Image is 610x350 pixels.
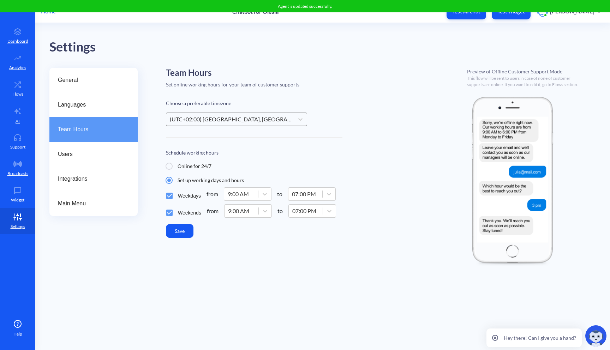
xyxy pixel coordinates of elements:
[58,101,124,109] span: Languages
[467,93,557,266] img: working hours
[12,91,23,97] p: Flows
[49,68,138,92] a: General
[277,207,283,215] span: to
[170,115,294,123] div: (UTC+02:00) [GEOGRAPHIC_DATA], [GEOGRAPHIC_DATA], [GEOGRAPHIC_DATA]
[10,144,25,150] p: Support
[166,224,193,238] button: Save
[58,175,124,183] span: Integrations
[58,76,124,84] span: General
[207,190,218,198] span: from
[292,190,316,198] div: 07:00 PM
[7,170,28,177] p: Broadcasts
[278,4,332,9] span: Agent is updated successfully.
[178,192,201,200] span: Weekdays
[11,223,25,230] p: Settings
[166,99,342,107] p: Choose a preferable timezone
[16,118,20,125] p: AI
[467,68,596,75] p: Preview of Offline Customer Support Mode
[166,81,342,88] p: Set online working hours for your team of customer supports
[49,191,138,216] a: Main Menu
[228,207,249,215] div: 9:00 AM
[178,177,244,184] span: Set up working days and hours
[7,38,28,44] p: Dashboard
[49,142,138,167] a: Users
[585,325,606,346] img: copilot-icon.svg
[228,190,249,198] div: 9:00 AM
[166,68,342,78] h2: Team Hours
[9,65,26,71] p: Analytics
[58,199,124,208] span: Main Menu
[13,331,22,337] span: Help
[49,117,138,142] a: Team Hours
[49,92,138,117] a: Languages
[467,75,583,88] p: This flow will be sent to users in case of none of customer supports are online. If you want to e...
[49,37,610,57] div: Settings
[207,207,219,215] span: from
[178,209,201,217] span: Weekends
[292,207,316,215] div: 07:00 PM
[58,150,124,158] span: Users
[49,167,138,191] a: Integrations
[504,334,576,342] p: Hey there! Can I give you a hand?
[11,197,24,203] p: Widget
[178,163,211,170] span: Online for 24/7
[277,190,282,198] span: to
[58,125,124,134] span: Team Hours
[166,149,342,156] p: Schedule working hours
